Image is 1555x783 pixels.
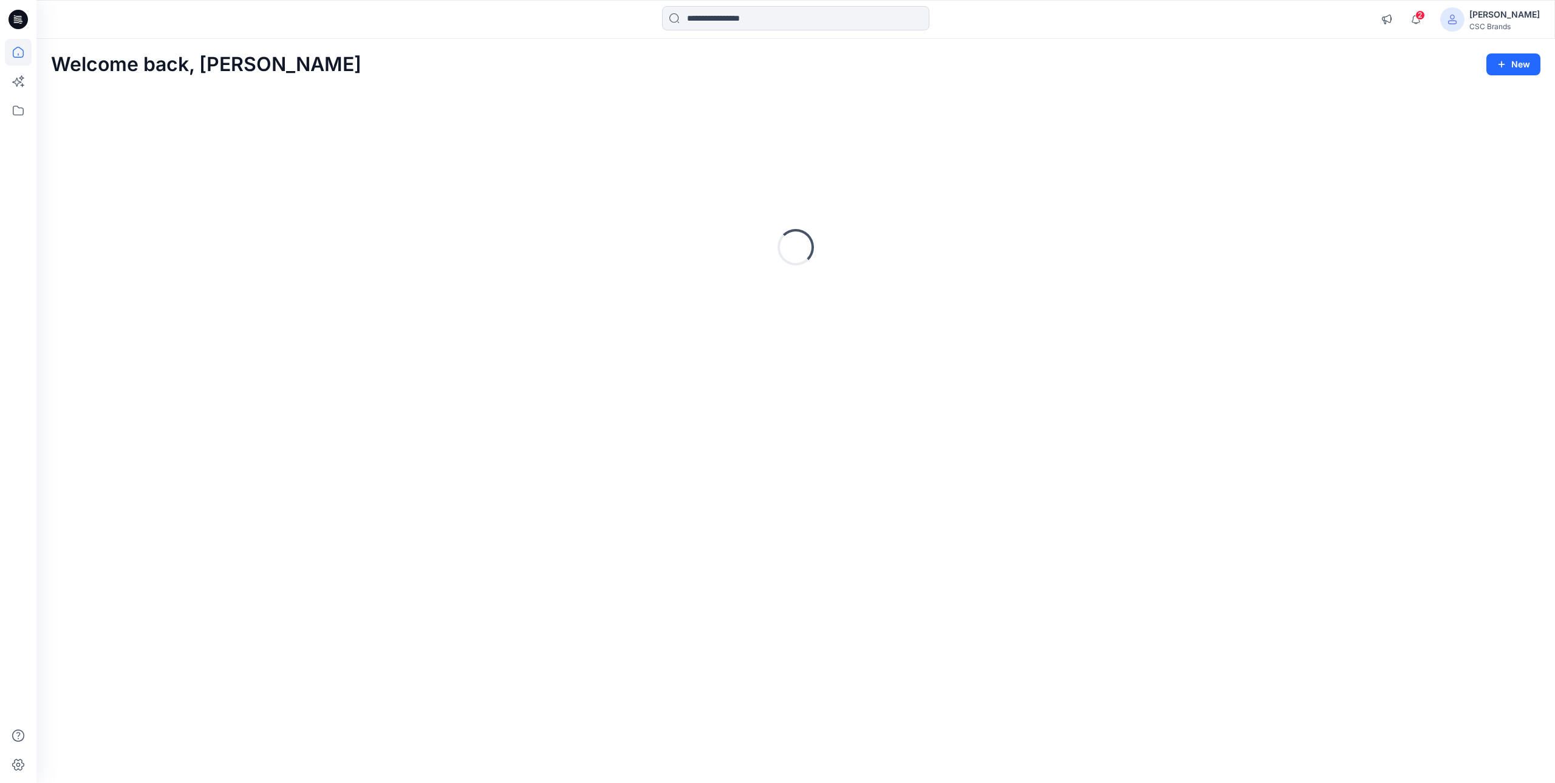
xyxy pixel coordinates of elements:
[51,53,361,76] h2: Welcome back, [PERSON_NAME]
[1415,10,1425,20] span: 2
[1447,15,1457,24] svg: avatar
[1486,53,1540,75] button: New
[1469,22,1540,31] div: CSC Brands
[1469,7,1540,22] div: [PERSON_NAME]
